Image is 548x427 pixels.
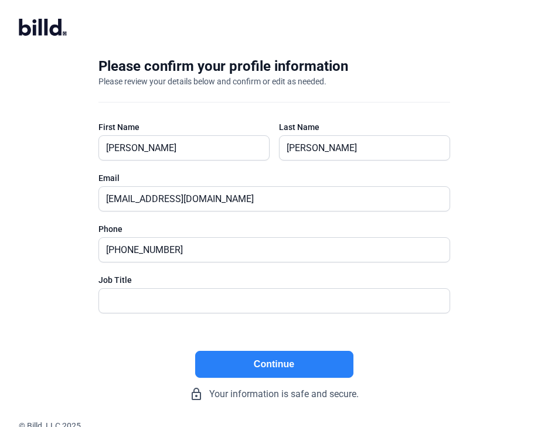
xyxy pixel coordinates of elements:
div: Email [98,172,450,184]
div: Please confirm your profile information [98,57,348,76]
button: Continue [195,351,353,378]
div: First Name [98,121,270,133]
div: Phone [98,223,450,235]
div: Last Name [279,121,450,133]
mat-icon: lock_outline [189,387,203,401]
div: Job Title [98,274,450,286]
div: Your information is safe and secure. [98,387,450,401]
div: Please review your details below and confirm or edit as needed. [98,76,326,87]
input: (XXX) XXX-XXXX [99,238,437,262]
